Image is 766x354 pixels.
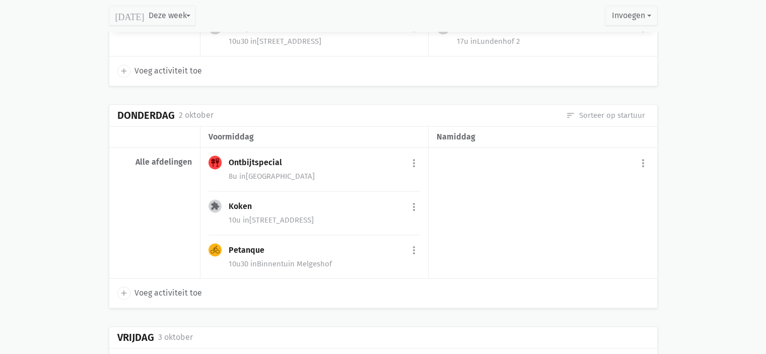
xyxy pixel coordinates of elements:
[208,130,420,144] div: voormiddag
[179,109,214,122] div: 2 oktober
[229,37,248,46] span: 10u30
[250,259,257,268] span: in
[115,12,145,21] i: [DATE]
[470,37,520,46] span: Lundenhof 2
[229,216,241,225] span: 10u
[229,158,290,168] div: Ontbijtspecial
[239,172,246,181] span: in
[470,37,477,46] span: in
[250,259,332,268] span: Binnentuin Melgeshof
[117,287,202,300] a: add Voeg activiteit toe
[117,110,175,121] div: Donderdag
[229,172,237,181] span: 8u
[211,201,220,210] i: extension
[134,287,202,300] span: Voeg activiteit toe
[134,64,202,78] span: Voeg activiteit toe
[117,64,202,78] a: add Voeg activiteit toe
[243,216,314,225] span: [STREET_ADDRESS]
[211,245,220,254] i: directions_bike
[566,111,575,120] i: sort
[229,259,248,268] span: 10u30
[211,158,220,167] i: tapas
[229,245,272,255] div: Petanque
[119,66,128,76] i: add
[117,157,192,167] div: Alle afdelingen
[109,6,196,26] button: Deze week
[243,216,249,225] span: in
[158,331,193,344] div: 3 oktober
[250,37,257,46] span: in
[566,110,645,121] a: Sorteer op startuur
[250,37,321,46] span: [STREET_ADDRESS]
[605,6,657,26] button: Invoegen
[119,289,128,298] i: add
[437,130,649,144] div: namiddag
[117,332,154,343] div: Vrijdag
[239,172,315,181] span: [GEOGRAPHIC_DATA]
[229,201,260,211] div: Koken
[457,37,468,46] span: 17u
